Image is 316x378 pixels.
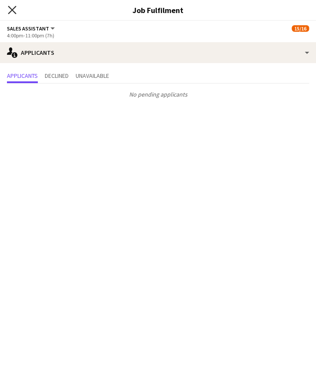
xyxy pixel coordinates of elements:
[7,25,56,32] button: Sales Assistant
[292,25,309,32] span: 15/16
[45,73,69,79] span: Declined
[76,73,109,79] span: Unavailable
[7,25,49,32] span: Sales Assistant
[7,32,309,39] div: 4:00pm-11:00pm (7h)
[7,73,38,79] span: Applicants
